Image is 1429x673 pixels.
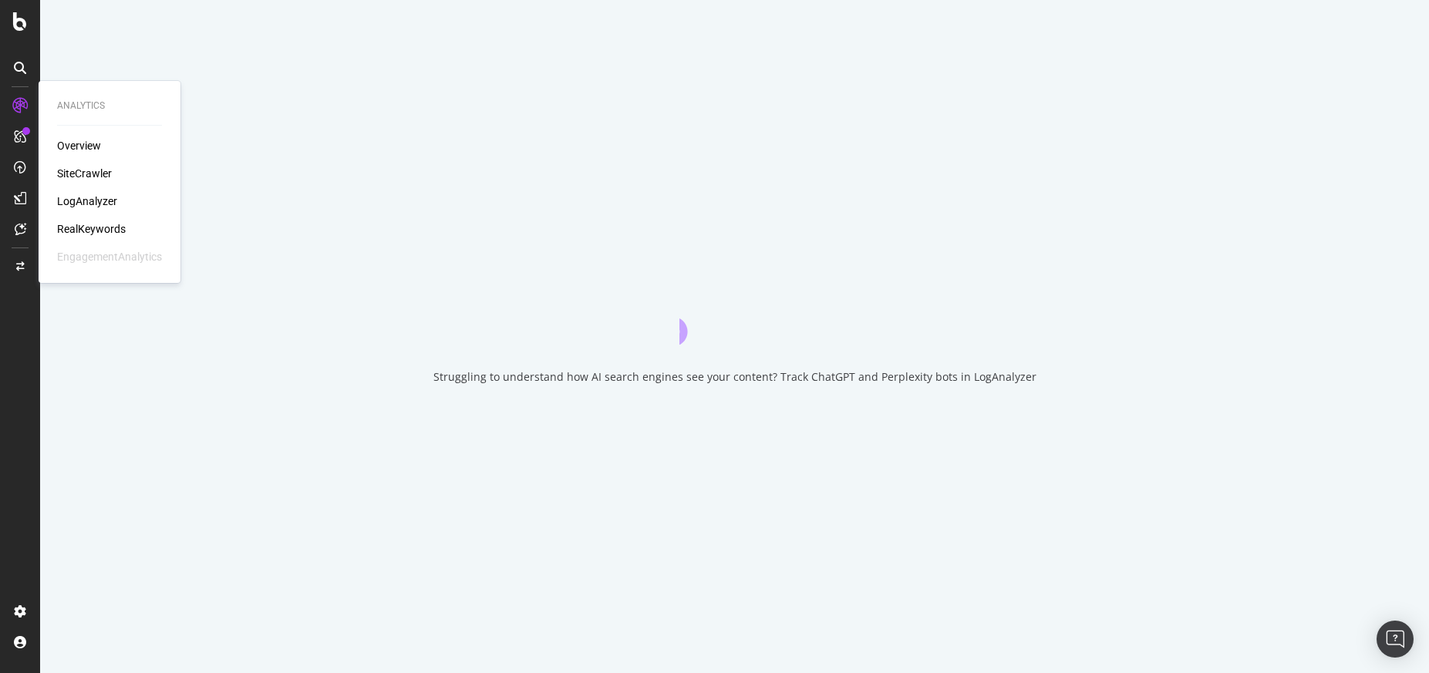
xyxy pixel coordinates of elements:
[433,369,1036,385] div: Struggling to understand how AI search engines see your content? Track ChatGPT and Perplexity bot...
[57,138,101,153] a: Overview
[57,221,126,237] a: RealKeywords
[57,99,162,113] div: Analytics
[679,289,790,345] div: animation
[1377,621,1414,658] div: Open Intercom Messenger
[57,166,112,181] a: SiteCrawler
[57,249,162,264] div: EngagementAnalytics
[57,193,117,209] a: LogAnalyzer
